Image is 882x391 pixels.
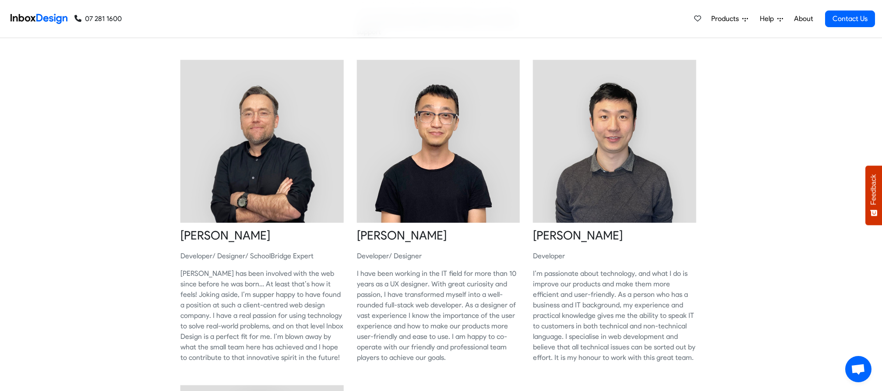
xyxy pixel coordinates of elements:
img: 2022_10_19_peter.jpg [533,60,696,223]
a: About [791,10,815,28]
a: 07 281 1600 [74,14,122,24]
button: Feedback - Show survey [865,166,882,225]
div: Open chat [845,356,871,382]
p: Developer/ Designer/ SchoolBridge Expert [180,251,344,261]
p: ​Developer [533,251,696,261]
heading: [PERSON_NAME] [357,228,520,243]
span: Products [711,14,742,24]
img: 2021_09_23_chris.jpg [180,60,344,223]
a: [PERSON_NAME]Developer/ DesignerI have been working in the IT field for more than 10 years as a U... [357,60,520,380]
a: Help [756,10,787,28]
p: I have been working in the IT field for more than 10 years as a UX designer. With great curiosity... [357,268,520,363]
a: [PERSON_NAME]​DeveloperI’m passionate about technology, and what I do is improve our products and... [533,60,696,380]
heading: [PERSON_NAME] [533,228,696,243]
heading: [PERSON_NAME] [180,228,344,243]
p: I’m passionate about technology, and what I do is improve our products and make them more efficie... [533,268,696,363]
a: Products [708,10,751,28]
a: Contact Us [825,11,875,27]
p: Developer/ Designer [357,251,520,261]
a: [PERSON_NAME]Developer/ Designer/ SchoolBridge Expert[PERSON_NAME] has been involved with the web... [180,60,344,380]
img: 2021_09_23_jasper.jpg [357,60,520,223]
span: Feedback [870,174,878,205]
span: Help [760,14,777,24]
p: [PERSON_NAME] has been involved with the web since before he was born… At least that’s how it fee... [180,268,344,363]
